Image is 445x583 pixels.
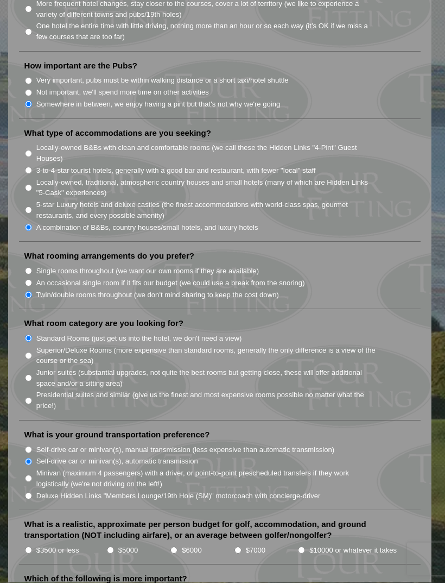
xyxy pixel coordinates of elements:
[36,491,321,502] label: Deluxe Hidden Links "Members Lounge/19th Hole (SM)" motorcoach with concierge-driver
[36,99,281,110] label: Somewhere in between, we enjoy having a pint but that's not why we're going
[36,334,242,344] label: Standard Rooms (just get us into the hotel, we don't need a view)
[36,368,376,389] label: Junior suites (substantial upgrades, not quite the best rooms but getting close, these will offer...
[24,128,211,139] label: What type of accommodations are you seeking?
[36,346,376,367] label: Superior/Deluxe Rooms (more expensive than standard rooms, generally the only difference is a vie...
[36,468,376,490] label: Minivan (maximum 4 passengers) with a driver, or point-to-point prescheduled transfers if they wo...
[118,546,138,556] label: $5000
[36,546,79,556] label: $3500 or less
[36,143,376,164] label: Locally-owned B&Bs with clean and comfortable rooms (we call these the Hidden Links "4-Pint" Gues...
[36,166,316,177] label: 3-to-4-star tourist hotels, generally with a good bar and restaurant, with fewer "local" staff
[24,519,416,541] label: What is a realistic, approximate per person budget for golf, accommodation, and ground transporta...
[36,290,279,301] label: Twin/double rooms throughout (we don't mind sharing to keep the cost down)
[36,178,376,199] label: Locally-owned, traditional, atmospheric country houses and small hotels (many of which are Hidden...
[246,546,265,556] label: $7000
[182,546,201,556] label: $6000
[36,278,305,289] label: An occasional single room if it fits our budget (we could use a break from the snoring)
[36,445,334,456] label: Self-drive car or minivan(s), manual transmission (less expensive than automatic transmission)
[36,223,258,234] label: A combination of B&Bs, country houses/small hotels, and luxury hotels
[24,318,183,329] label: What room category are you looking for?
[36,200,376,221] label: 5-star Luxury hotels and deluxe castles (the finest accommodations with world-class spas, gourmet...
[36,456,198,467] label: Self-drive car or minivan(s), automatic transmission
[24,61,137,72] label: How important are the Pubs?
[36,390,376,411] label: Presidential suites and similar (give us the finest and most expensive rooms possible no matter w...
[24,430,210,441] label: What is your ground transportation preference?
[36,87,209,98] label: Not important, we'll spend more time on other activities
[36,76,289,86] label: Very important, pubs must be within walking distance or a short taxi/hotel shuttle
[36,21,376,42] label: One hotel the entire time with little driving, nothing more than an hour or so each way (it’s OK ...
[36,266,259,277] label: Single rooms throughout (we want our own rooms if they are available)
[309,546,397,556] label: $10000 or whatever it takes
[24,251,194,262] label: What rooming arrangements do you prefer?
